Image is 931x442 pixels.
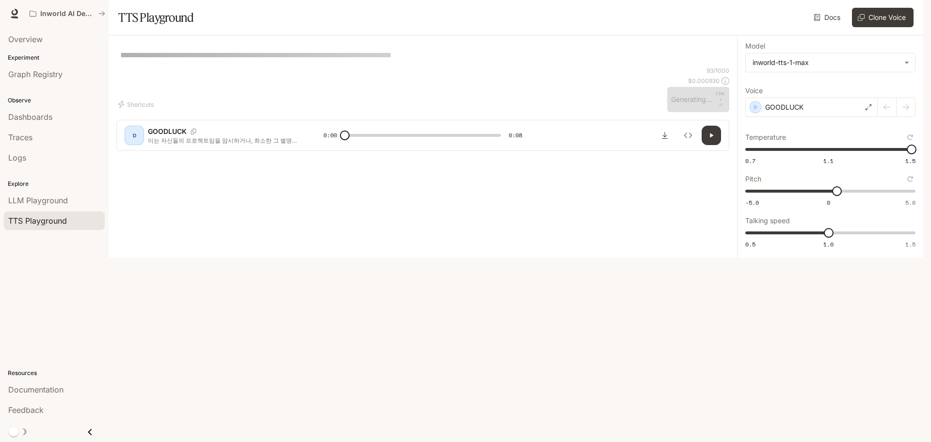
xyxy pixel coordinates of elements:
p: Model [745,43,765,49]
span: 1.0 [823,240,834,248]
button: All workspaces [25,4,110,23]
p: Inworld AI Demos [40,10,95,18]
p: Talking speed [745,217,790,224]
span: 1.5 [905,240,915,248]
span: 0:00 [323,131,337,140]
p: $ 0.000930 [688,77,720,85]
span: 0:08 [509,131,522,140]
h1: TTS Playground [118,8,193,27]
span: -5.0 [745,198,759,207]
p: 93 / 1000 [706,66,729,75]
div: D [127,128,142,143]
span: 0 [827,198,830,207]
span: 1.5 [905,157,915,165]
a: Docs [812,8,844,27]
button: Reset to default [905,174,915,184]
p: Voice [745,87,763,94]
button: Clone Voice [852,8,914,27]
button: Download audio [655,126,674,145]
button: Reset to default [905,132,915,143]
div: inworld-tts-1-max [753,58,899,67]
button: Inspect [678,126,698,145]
p: GOODLUCK [765,102,803,112]
button: Copy Voice ID [187,129,200,134]
div: inworld-tts-1-max [746,53,915,72]
p: Pitch [745,176,761,182]
p: Temperature [745,134,786,141]
span: 5.0 [905,198,915,207]
button: Shortcuts [116,97,158,112]
p: GOODLUCK [148,127,187,136]
span: 0.7 [745,157,755,165]
span: 0.5 [745,240,755,248]
p: 이는 자신들의 프로젝트임을 암시하거나, 최소한 그 별명을 재미있게 받아들이고 있다는 신호로 해석되면서 '[PERSON_NAME] 이름은 거의 공식 별명처럼 굳어지게 되었습니다. [148,136,300,145]
span: 1.1 [823,157,834,165]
